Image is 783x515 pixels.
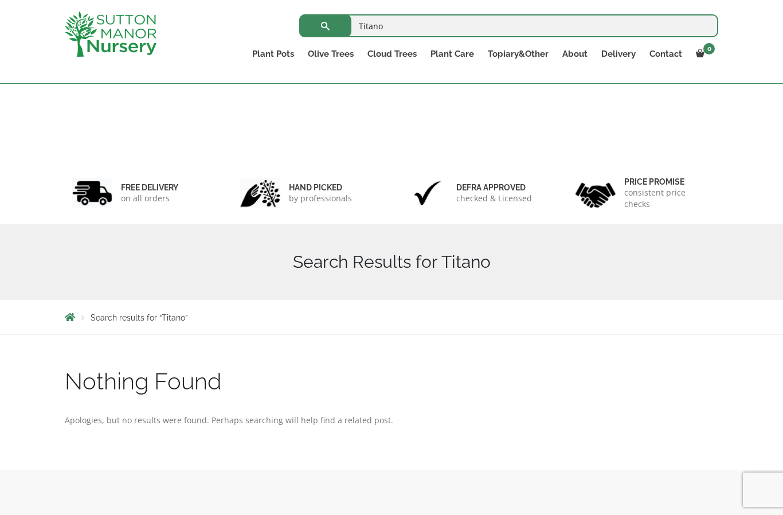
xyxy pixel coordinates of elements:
[65,413,718,427] p: Apologies, but no results were found. Perhaps searching will help find a related post.
[121,182,178,193] h6: FREE DELIVERY
[456,193,532,204] p: checked & Licensed
[555,46,594,62] a: About
[301,46,361,62] a: Olive Trees
[575,175,616,210] img: 4.jpg
[624,177,711,187] h6: Price promise
[72,178,112,208] img: 1.jpg
[65,252,718,272] h1: Search Results for Titano
[299,14,718,37] input: Search...
[594,46,643,62] a: Delivery
[361,46,424,62] a: Cloud Trees
[689,46,718,62] a: 0
[65,369,718,393] h1: Nothing Found
[65,313,718,322] nav: Breadcrumbs
[408,178,448,208] img: 3.jpg
[289,193,352,204] p: by professionals
[245,46,301,62] a: Plant Pots
[240,178,280,208] img: 2.jpg
[289,182,352,193] h6: hand picked
[624,187,711,210] p: consistent price checks
[424,46,481,62] a: Plant Care
[91,313,187,322] span: Search results for “Titano”
[481,46,555,62] a: Topiary&Other
[65,11,156,57] img: logo
[703,43,715,54] span: 0
[121,193,178,204] p: on all orders
[643,46,689,62] a: Contact
[456,182,532,193] h6: Defra approved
